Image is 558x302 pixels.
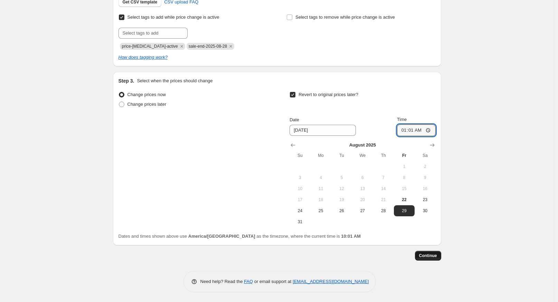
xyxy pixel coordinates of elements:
[394,194,415,205] button: Today Friday August 22 2025
[394,172,415,183] button: Friday August 8 2025
[119,28,188,39] input: Select tags to add
[397,124,436,136] input: 12:00
[127,92,166,97] span: Change prices now
[376,186,391,191] span: 14
[290,172,310,183] button: Sunday August 3 2025
[397,175,412,180] span: 8
[200,279,244,284] span: Need help? Read the
[417,197,433,202] span: 23
[352,194,373,205] button: Wednesday August 20 2025
[352,205,373,216] button: Wednesday August 27 2025
[228,43,234,49] button: Remove sale-end-2025-08-28
[122,44,178,49] span: price-change-job-active
[331,150,352,161] th: Tuesday
[352,150,373,161] th: Wednesday
[127,15,219,20] span: Select tags to add while price change is active
[355,186,370,191] span: 13
[376,175,391,180] span: 7
[334,197,349,202] span: 19
[292,219,308,225] span: 31
[290,205,310,216] button: Sunday August 24 2025
[376,153,391,158] span: Th
[355,175,370,180] span: 6
[253,279,293,284] span: or email support at
[376,197,391,202] span: 21
[415,251,441,261] button: Continue
[352,183,373,194] button: Wednesday August 13 2025
[355,197,370,202] span: 20
[313,153,329,158] span: Mo
[334,175,349,180] span: 5
[352,172,373,183] button: Wednesday August 6 2025
[331,205,352,216] button: Tuesday August 26 2025
[397,153,412,158] span: Fr
[415,194,435,205] button: Saturday August 23 2025
[311,205,331,216] button: Monday August 25 2025
[373,150,394,161] th: Thursday
[376,208,391,214] span: 28
[313,186,329,191] span: 11
[373,183,394,194] button: Thursday August 14 2025
[334,186,349,191] span: 12
[290,183,310,194] button: Sunday August 10 2025
[355,153,370,158] span: We
[415,205,435,216] button: Saturday August 30 2025
[417,208,433,214] span: 30
[290,216,310,227] button: Sunday August 31 2025
[397,197,412,202] span: 22
[119,77,134,84] h2: Step 3.
[137,77,212,84] p: Select when the prices should change
[417,175,433,180] span: 9
[334,208,349,214] span: 26
[397,164,412,169] span: 1
[290,125,356,136] input: 8/22/2025
[292,197,308,202] span: 17
[415,150,435,161] th: Saturday
[415,183,435,194] button: Saturday August 16 2025
[313,208,329,214] span: 25
[293,279,369,284] a: [EMAIL_ADDRESS][DOMAIN_NAME]
[415,161,435,172] button: Saturday August 2 2025
[292,208,308,214] span: 24
[292,175,308,180] span: 3
[290,150,310,161] th: Sunday
[290,117,299,122] span: Date
[119,55,168,60] a: How does tagging work?
[331,172,352,183] button: Tuesday August 5 2025
[313,197,329,202] span: 18
[290,194,310,205] button: Sunday August 17 2025
[127,102,167,107] span: Change prices later
[373,194,394,205] button: Thursday August 21 2025
[341,234,361,239] b: 10:01 AM
[311,194,331,205] button: Monday August 18 2025
[417,164,433,169] span: 2
[397,208,412,214] span: 29
[394,183,415,194] button: Friday August 15 2025
[331,194,352,205] button: Tuesday August 19 2025
[394,161,415,172] button: Friday August 1 2025
[295,15,395,20] span: Select tags to remove while price change is active
[292,153,308,158] span: Su
[415,172,435,183] button: Saturday August 9 2025
[334,153,349,158] span: Tu
[188,234,255,239] b: America/[GEOGRAPHIC_DATA]
[394,150,415,161] th: Friday
[417,186,433,191] span: 16
[244,279,253,284] a: FAQ
[394,205,415,216] button: Friday August 29 2025
[119,234,361,239] span: Dates and times shown above use as the timezone, where the current time is
[299,92,358,97] span: Revert to original prices later?
[292,186,308,191] span: 10
[311,172,331,183] button: Monday August 4 2025
[311,150,331,161] th: Monday
[397,117,407,122] span: Time
[189,44,227,49] span: sale-end-2025-08-28
[331,183,352,194] button: Tuesday August 12 2025
[288,140,298,150] button: Show previous month, July 2025
[373,172,394,183] button: Thursday August 7 2025
[417,153,433,158] span: Sa
[313,175,329,180] span: 4
[355,208,370,214] span: 27
[419,253,437,258] span: Continue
